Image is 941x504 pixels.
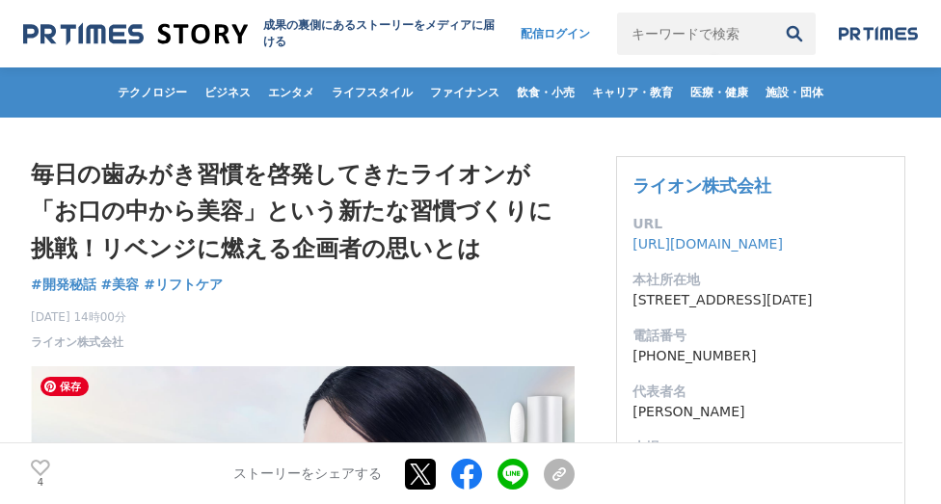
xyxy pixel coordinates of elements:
a: [URL][DOMAIN_NAME] [632,236,783,252]
a: テクノロジー [110,67,195,118]
a: エンタメ [260,67,322,118]
h1: 毎日の歯みがき習慣を啓発してきたライオンが「お口の中から美容」という新たな習慣づくりに挑戦！リベンジに燃える企画者の思いとは [31,156,575,267]
span: テクノロジー [110,85,195,100]
a: 飲食・小売 [509,67,582,118]
dt: 代表者名 [632,382,889,402]
a: ライフスタイル [324,67,420,118]
a: #美容 [101,275,140,295]
a: 配信ログイン [501,13,609,55]
dt: 上場 [632,438,889,458]
a: 成果の裏側にあるストーリーをメディアに届ける 成果の裏側にあるストーリーをメディアに届ける [23,17,501,50]
a: #開発秘話 [31,275,96,295]
h2: 成果の裏側にあるストーリーをメディアに届ける [263,17,502,50]
span: ファイナンス [422,85,507,100]
a: ライオン株式会社 [31,333,123,351]
button: 検索 [773,13,816,55]
dt: URL [632,214,889,234]
dd: [PERSON_NAME] [632,402,889,422]
img: 成果の裏側にあるストーリーをメディアに届ける [23,21,248,47]
a: 医療・健康 [683,67,756,118]
p: 4 [31,478,50,488]
span: キャリア・教育 [584,85,681,100]
span: #リフトケア [144,276,223,293]
span: ビジネス [197,85,258,100]
a: ファイナンス [422,67,507,118]
span: 飲食・小売 [509,85,582,100]
img: prtimes [839,26,918,41]
span: 医療・健康 [683,85,756,100]
a: ライオン株式会社 [632,175,771,196]
dt: 本社所在地 [632,270,889,290]
dt: 電話番号 [632,326,889,346]
span: #美容 [101,276,140,293]
span: #開発秘話 [31,276,96,293]
dd: [PHONE_NUMBER] [632,346,889,366]
a: ビジネス [197,67,258,118]
span: ライフスタイル [324,85,420,100]
a: #リフトケア [144,275,223,295]
span: 施設・団体 [758,85,831,100]
span: [DATE] 14時00分 [31,308,126,326]
span: 保存 [40,377,89,396]
a: キャリア・教育 [584,67,681,118]
dd: [STREET_ADDRESS][DATE] [632,290,889,310]
a: 施設・団体 [758,67,831,118]
p: ストーリーをシェアする [233,465,382,483]
input: キーワードで検索 [617,13,773,55]
span: エンタメ [260,85,322,100]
